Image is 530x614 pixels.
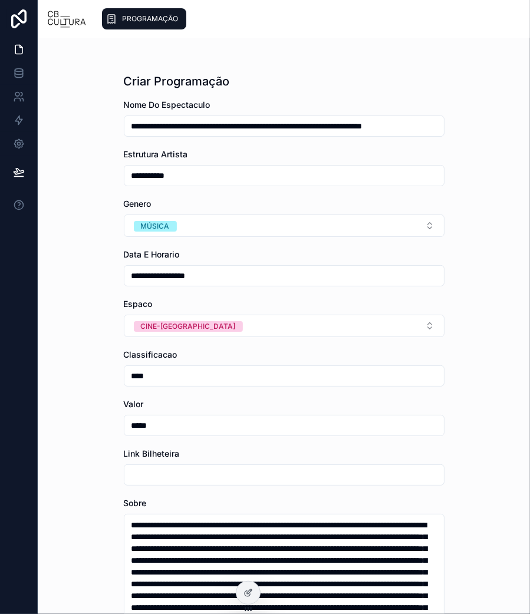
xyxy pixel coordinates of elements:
[141,321,236,332] div: CINE-[GEOGRAPHIC_DATA]
[124,73,230,90] h1: Criar Programação
[124,399,144,409] span: Valor
[124,199,152,209] span: Genero
[124,214,445,237] button: Select Button
[124,100,210,110] span: Nome Do Espectaculo
[141,221,170,232] div: MÚSICA
[124,249,180,259] span: Data E Horario
[124,299,153,309] span: Espaco
[124,498,147,508] span: Sobre
[124,448,180,458] span: Link Bilheteira
[96,6,521,32] div: scrollable content
[47,9,87,28] img: App logo
[124,315,445,337] button: Select Button
[124,349,177,359] span: Classificacao
[124,149,188,159] span: Estrutura Artista
[122,14,178,24] span: PROGRAMAÇÃO
[102,8,186,29] a: PROGRAMAÇÃO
